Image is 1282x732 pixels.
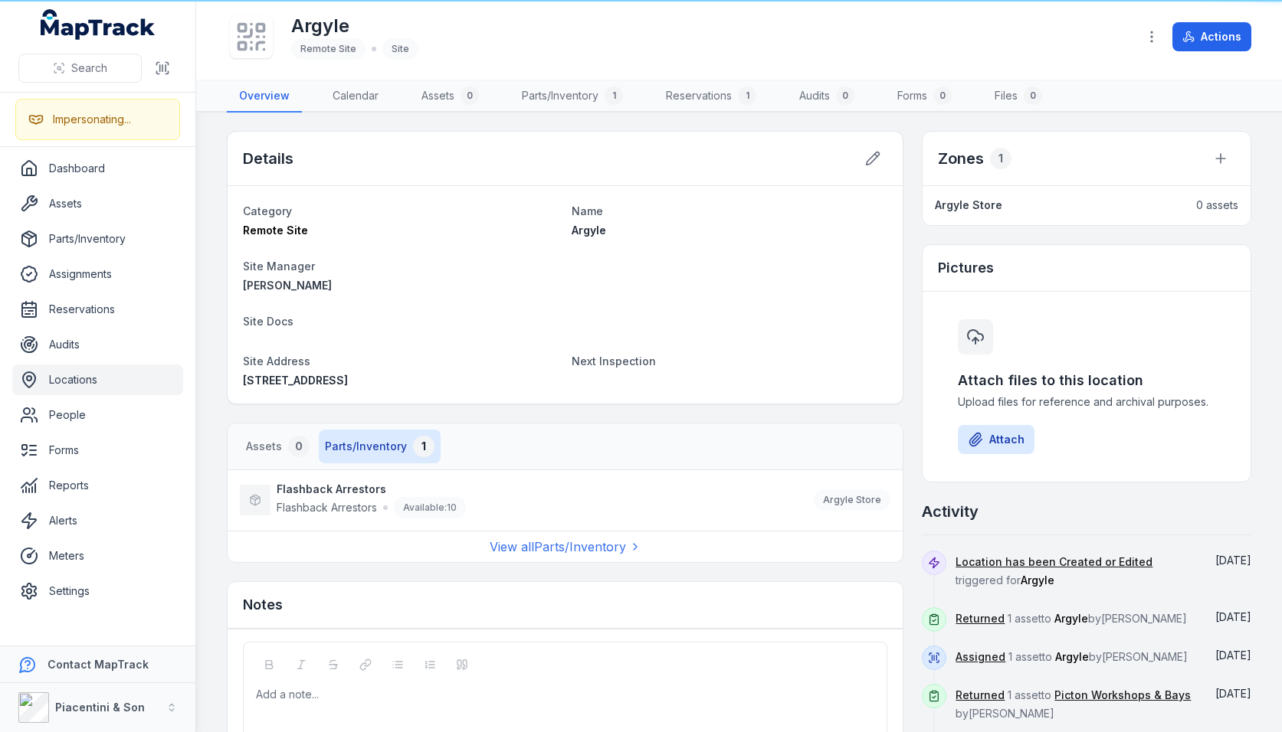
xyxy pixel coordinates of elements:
[1215,610,1251,623] span: [DATE]
[243,204,292,217] span: Category
[958,394,1215,410] span: Upload files for reference and archival purposes.
[814,489,890,511] div: Argyle Store
[12,576,183,606] a: Settings
[12,153,183,184] a: Dashboard
[1215,610,1251,623] time: 06/06/2025, 10:26:42 am
[382,38,418,60] div: Site
[956,650,1188,663] span: 1 asset to by [PERSON_NAME]
[240,482,798,518] a: Flashback ArrestorsFlashback ArrestorsAvailable:10
[572,355,656,368] span: Next Inspection
[1172,22,1251,51] button: Actions
[394,497,466,518] div: Available: 10
[12,329,183,360] a: Audits
[1024,87,1042,105] div: 0
[227,80,302,113] a: Overview
[71,60,107,76] span: Search
[12,259,183,289] a: Assignments
[12,364,183,395] a: Locations
[55,701,145,714] strong: Piacentini & Son
[1215,687,1251,700] span: [DATE]
[572,204,603,217] span: Name
[922,501,979,522] h2: Activity
[738,87,756,105] div: 1
[409,80,491,113] a: Assets0
[243,260,315,273] span: Site Manager
[277,482,466,497] strong: Flashback Arrestors
[53,112,131,127] div: Impersonating...
[300,43,356,54] span: Remote Site
[956,649,1005,665] a: Assigned
[243,148,293,169] h2: Details
[982,80,1054,113] a: Files0
[48,658,149,671] strong: Contact MapTrack
[605,87,623,105] div: 1
[277,501,377,514] span: Flashback Arrestors
[12,435,183,466] a: Forms
[490,538,641,556] a: View allParts/Inventory
[1021,574,1054,587] span: Argyle
[935,198,1002,213] strong: Argyle Store
[288,436,310,457] div: 0
[1215,649,1251,662] span: [DATE]
[1215,687,1251,700] time: 20/05/2025, 2:00:55 pm
[1215,554,1251,567] time: 24/06/2025, 4:01:25 pm
[836,87,854,105] div: 0
[243,355,310,368] span: Site Address
[956,554,1152,570] a: Location has been Created or Edited
[956,555,1152,587] span: triggered for
[319,430,441,463] button: Parts/Inventory1
[18,54,142,83] button: Search
[1054,688,1191,703] a: Picton Workshops & Bays
[956,688,1191,720] span: 1 asset to by [PERSON_NAME]
[1215,649,1251,662] time: 05/06/2025, 10:22:42 am
[933,87,952,105] div: 0
[787,80,867,113] a: Audits0
[1196,198,1238,213] span: 0 assets
[291,14,418,38] h1: Argyle
[938,257,994,279] h3: Pictures
[12,224,183,254] a: Parts/Inventory
[240,430,316,463] button: Assets0
[958,370,1215,391] h3: Attach files to this location
[243,374,348,387] span: [STREET_ADDRESS]
[12,470,183,501] a: Reports
[938,148,984,169] h2: Zones
[958,425,1034,454] button: Attach
[413,436,434,457] div: 1
[572,224,606,237] span: Argyle
[956,612,1187,625] span: 1 asset to by [PERSON_NAME]
[243,224,308,237] span: Remote Site
[1215,554,1251,567] span: [DATE]
[41,9,156,40] a: MapTrack
[956,611,1005,626] a: Returned
[1055,650,1089,663] span: Argyle
[243,278,559,293] a: [PERSON_NAME]
[461,87,479,105] div: 0
[320,80,391,113] a: Calendar
[1054,612,1088,625] span: Argyle
[654,80,769,113] a: Reservations1
[12,541,183,571] a: Meters
[990,148,1012,169] div: 1
[12,400,183,430] a: People
[885,80,964,113] a: Forms0
[243,315,293,328] span: Site Docs
[935,198,1181,213] a: Argyle Store
[12,505,183,536] a: Alerts
[956,688,1005,703] a: Returned
[12,188,183,219] a: Assets
[12,294,183,325] a: Reservations
[510,80,635,113] a: Parts/Inventory1
[243,594,283,616] h3: Notes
